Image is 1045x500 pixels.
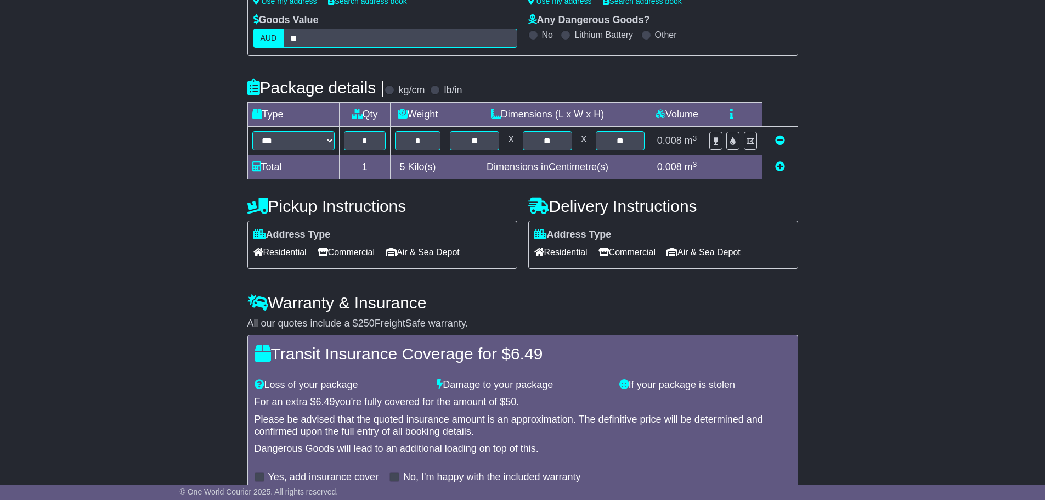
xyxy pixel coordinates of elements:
span: 5 [399,161,405,172]
td: x [577,127,591,155]
span: 250 [358,318,375,329]
span: Residential [534,244,588,261]
label: Address Type [534,229,612,241]
span: Commercial [318,244,375,261]
span: Residential [253,244,307,261]
span: Commercial [598,244,656,261]
div: Loss of your package [249,379,432,391]
h4: Warranty & Insurance [247,294,798,312]
span: 0.008 [657,135,682,146]
span: Air & Sea Depot [666,244,741,261]
label: Address Type [253,229,331,241]
label: No [542,30,553,40]
a: Remove this item [775,135,785,146]
div: All our quotes include a $ FreightSafe warranty. [247,318,798,330]
td: Kilo(s) [390,155,445,179]
span: m [685,135,697,146]
h4: Pickup Instructions [247,197,517,215]
td: Type [247,103,339,127]
sup: 3 [693,134,697,142]
span: 50 [505,396,516,407]
td: Total [247,155,339,179]
div: Damage to your package [431,379,614,391]
div: For an extra $ you're fully covered for the amount of $ . [255,396,791,408]
span: 0.008 [657,161,682,172]
td: 1 [339,155,390,179]
h4: Package details | [247,78,385,97]
div: Please be advised that the quoted insurance amount is an approximation. The definitive price will... [255,414,791,437]
h4: Transit Insurance Coverage for $ [255,345,791,363]
td: Weight [390,103,445,127]
label: Any Dangerous Goods? [528,14,650,26]
td: Dimensions (L x W x H) [445,103,649,127]
label: Yes, add insurance cover [268,471,379,484]
label: lb/in [444,85,462,97]
span: 6.49 [316,396,335,407]
td: Qty [339,103,390,127]
div: Dangerous Goods will lead to an additional loading on top of this. [255,443,791,455]
sup: 3 [693,160,697,168]
label: Goods Value [253,14,319,26]
a: Add new item [775,161,785,172]
span: © One World Courier 2025. All rights reserved. [180,487,338,496]
td: Volume [649,103,704,127]
label: Other [655,30,677,40]
td: x [504,127,518,155]
span: m [685,161,697,172]
td: Dimensions in Centimetre(s) [445,155,649,179]
h4: Delivery Instructions [528,197,798,215]
label: Lithium Battery [574,30,633,40]
label: kg/cm [398,85,425,97]
label: No, I'm happy with the included warranty [403,471,581,484]
label: AUD [253,29,284,48]
span: 6.49 [511,345,543,363]
div: If your package is stolen [614,379,797,391]
span: Air & Sea Depot [386,244,460,261]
